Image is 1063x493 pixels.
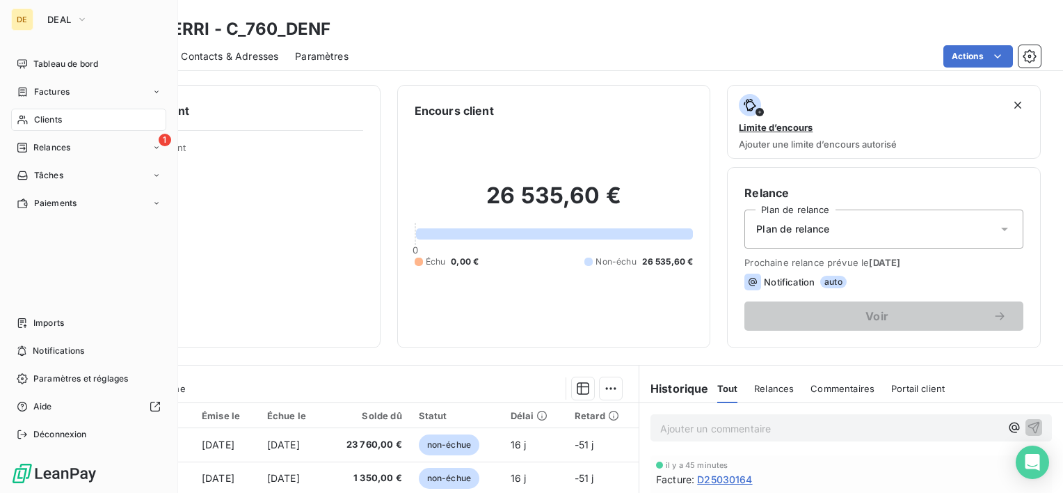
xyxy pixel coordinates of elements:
span: [DATE] [202,472,234,484]
span: 0,00 € [451,256,479,268]
img: Logo LeanPay [11,462,97,485]
span: Factures [34,86,70,98]
span: Notification [764,276,815,288]
div: Échue le [267,410,317,421]
h6: Encours client [415,102,494,119]
h3: LUR BERRI - C_760_DENF [122,17,330,42]
span: Clients [34,114,62,126]
div: Émise le [202,410,250,421]
span: -51 j [575,439,594,451]
span: [DATE] [267,439,300,451]
span: 16 j [511,439,527,451]
span: 0 [413,244,418,256]
span: non-échue [419,468,479,489]
span: DEAL [47,14,71,25]
span: Plan de relance [756,222,829,236]
a: Aide [11,396,166,418]
span: Notifications [33,345,84,357]
h6: Relance [744,185,1023,201]
span: Limite d’encours [739,122,813,133]
span: Commentaires [810,383,874,394]
span: Relances [754,383,794,394]
button: Actions [943,45,1013,68]
span: -51 j [575,472,594,484]
span: Paiements [34,197,77,210]
span: Contacts & Adresses [181,49,278,63]
span: [DATE] [202,439,234,451]
span: Facture : [656,472,694,487]
button: Voir [744,302,1023,331]
div: Solde dû [333,410,402,421]
h2: 26 535,60 € [415,182,694,224]
span: Portail client [891,383,945,394]
div: Open Intercom Messenger [1016,446,1049,479]
span: [DATE] [869,257,900,268]
span: Déconnexion [33,428,87,441]
span: Relances [33,141,70,154]
div: Retard [575,410,630,421]
div: DE [11,8,33,31]
div: Délai [511,410,558,421]
span: Prochaine relance prévue le [744,257,1023,268]
span: Voir [761,311,993,322]
span: Imports [33,317,64,329]
h6: Historique [639,380,709,397]
span: Échu [426,256,446,268]
span: Tout [717,383,738,394]
span: D25030164 [697,472,752,487]
span: il y a 45 minutes [666,461,728,469]
span: auto [820,276,847,288]
span: Ajouter une limite d’encours autorisé [739,139,897,150]
span: Propriétés Client [112,142,363,162]
span: Paramètres et réglages [33,373,128,385]
span: 23 760,00 € [333,438,402,452]
span: 26 535,60 € [642,256,694,268]
span: non-échue [419,435,479,455]
span: 16 j [511,472,527,484]
span: Tâches [34,169,63,182]
span: 1 350,00 € [333,471,402,485]
button: Limite d’encoursAjouter une limite d’encours autorisé [727,85,1041,159]
span: Tableau de bord [33,58,98,70]
span: [DATE] [267,472,300,484]
span: Aide [33,400,52,413]
span: 1 [159,134,171,146]
span: Paramètres [295,49,349,63]
h6: Informations client [84,102,363,119]
span: Non-échu [596,256,636,268]
div: Statut [419,410,494,421]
